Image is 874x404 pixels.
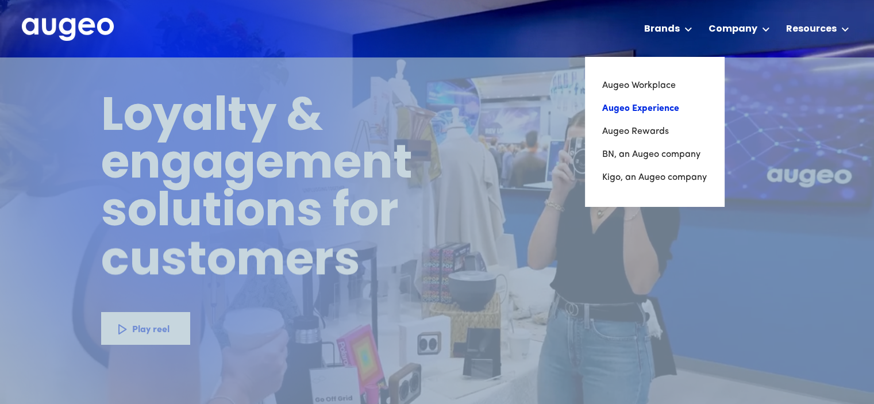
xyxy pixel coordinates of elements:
div: Brands [644,22,680,36]
a: home [22,18,114,42]
img: Augeo's full logo in white. [22,18,114,41]
a: Augeo Experience [602,97,707,120]
a: BN, an Augeo company [602,143,707,166]
a: Augeo Workplace [602,74,707,97]
nav: Brands [585,57,724,206]
a: Kigo, an Augeo company [602,166,707,189]
div: Company [709,22,757,36]
a: Augeo Rewards [602,120,707,143]
div: Resources [786,22,837,36]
